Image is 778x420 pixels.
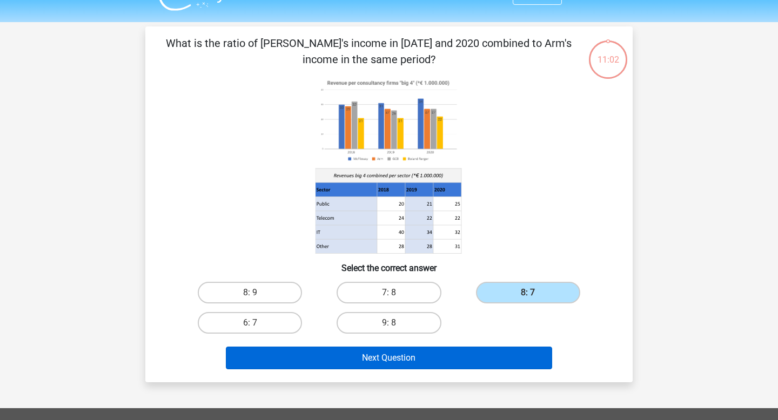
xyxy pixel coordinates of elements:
label: 8: 9 [198,282,302,303]
label: 9: 8 [337,312,441,334]
label: 8: 7 [476,282,580,303]
h6: Select the correct answer [163,254,615,273]
label: 6: 7 [198,312,302,334]
button: Next Question [226,347,553,369]
label: 7: 8 [337,282,441,303]
div: 11:02 [588,39,628,66]
p: What is the ratio of [PERSON_NAME]'s income in [DATE] and 2020 combined to Arm's income in the sa... [163,35,575,67]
